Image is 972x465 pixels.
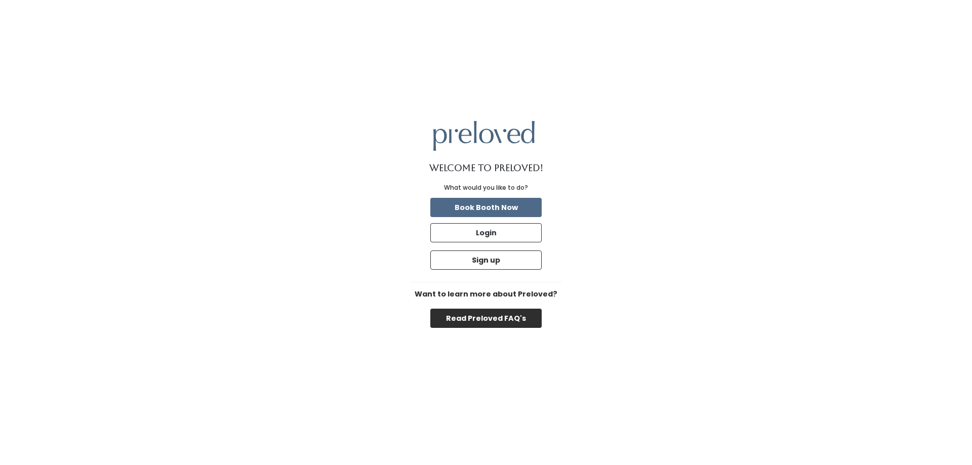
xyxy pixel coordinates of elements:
button: Book Booth Now [430,198,542,217]
div: What would you like to do? [444,183,528,192]
button: Sign up [430,250,542,270]
h6: Want to learn more about Preloved? [410,290,562,299]
button: Read Preloved FAQ's [430,309,542,328]
a: Sign up [428,248,544,272]
a: Login [428,221,544,244]
button: Login [430,223,542,242]
h1: Welcome to Preloved! [429,163,543,173]
img: preloved logo [433,121,535,151]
